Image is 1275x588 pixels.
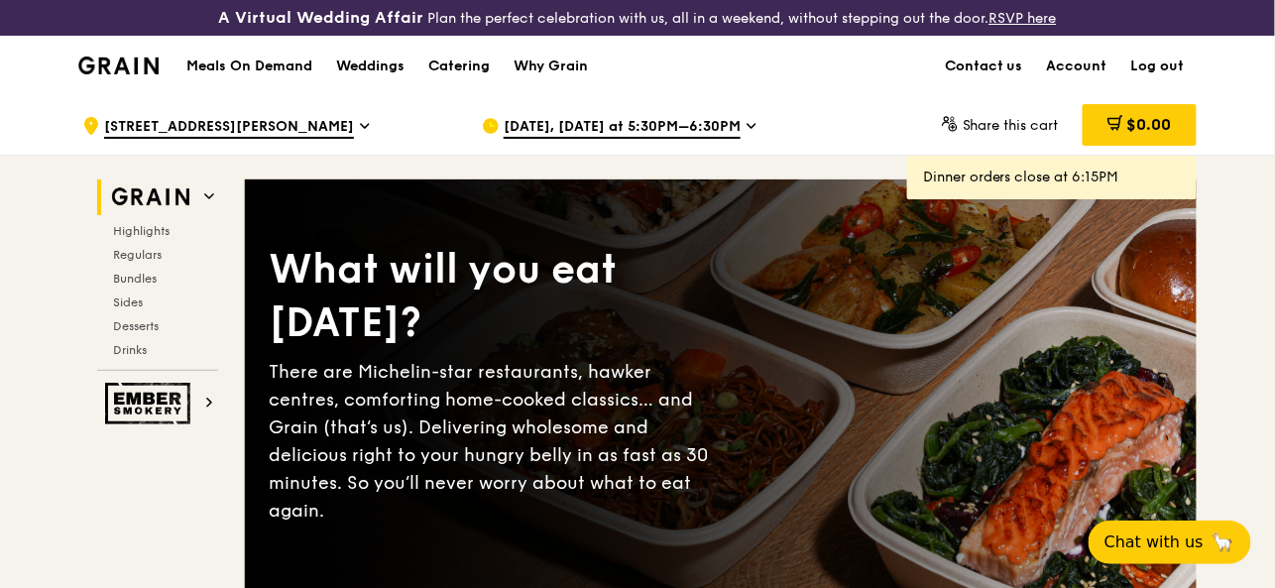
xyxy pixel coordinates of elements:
img: Grain web logo [105,179,196,215]
h1: Meals On Demand [186,57,312,76]
a: Weddings [324,37,416,96]
div: There are Michelin-star restaurants, hawker centres, comforting home-cooked classics… and Grain (... [269,358,721,525]
img: Grain [78,57,159,74]
span: Regulars [113,248,162,262]
a: Contact us [933,37,1035,96]
h3: A Virtual Wedding Affair [218,8,423,28]
span: Bundles [113,272,157,286]
span: 🦙 [1212,530,1235,554]
div: Why Grain [514,37,589,96]
div: Dinner orders close at 6:15PM [923,168,1181,187]
a: GrainGrain [78,35,159,94]
span: [STREET_ADDRESS][PERSON_NAME] [104,117,354,139]
span: Chat with us [1104,530,1204,554]
span: Sides [113,295,143,309]
span: Desserts [113,319,159,333]
a: Catering [416,37,502,96]
span: Drinks [113,343,147,357]
span: Share this cart [963,117,1059,134]
a: RSVP here [988,10,1056,27]
button: Chat with us🦙 [1089,521,1251,564]
div: Weddings [336,37,405,96]
a: Why Grain [502,37,601,96]
div: Catering [428,37,490,96]
a: Account [1035,37,1119,96]
a: Log out [1119,37,1197,96]
span: [DATE], [DATE] at 5:30PM–6:30PM [504,117,741,139]
div: Plan the perfect celebration with us, all in a weekend, without stepping out the door. [212,8,1062,28]
span: Highlights [113,224,170,238]
img: Ember Smokery web logo [105,383,196,424]
div: What will you eat [DATE]? [269,243,721,350]
span: $0.00 [1127,115,1172,134]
